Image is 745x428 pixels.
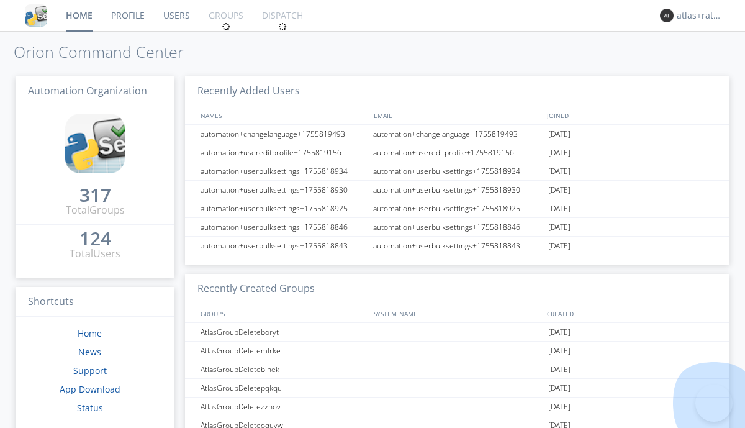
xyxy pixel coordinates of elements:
[197,199,369,217] div: automation+userbulksettings+1755818925
[185,360,729,379] a: AtlasGroupDeletebinek[DATE]
[197,218,369,236] div: automation+userbulksettings+1755818846
[197,398,369,416] div: AtlasGroupDeletezzhov
[370,218,545,236] div: automation+userbulksettings+1755818846
[548,342,571,360] span: [DATE]
[185,342,729,360] a: AtlasGroupDeletemlrke[DATE]
[370,181,545,199] div: automation+userbulksettings+1755818930
[185,398,729,416] a: AtlasGroupDeletezzhov[DATE]
[548,398,571,416] span: [DATE]
[197,304,368,322] div: GROUPS
[66,203,125,217] div: Total Groups
[370,125,545,143] div: automation+changelanguage+1755819493
[695,385,733,422] iframe: Toggle Customer Support
[370,199,545,217] div: automation+userbulksettings+1755818925
[185,143,729,162] a: automation+usereditprofile+1755819156automation+usereditprofile+1755819156[DATE]
[78,327,102,339] a: Home
[185,125,729,143] a: automation+changelanguage+1755819493automation+changelanguage+1755819493[DATE]
[548,143,571,162] span: [DATE]
[70,247,120,261] div: Total Users
[197,342,369,360] div: AtlasGroupDeletemlrke
[548,125,571,143] span: [DATE]
[185,218,729,237] a: automation+userbulksettings+1755818846automation+userbulksettings+1755818846[DATE]
[197,143,369,162] div: automation+usereditprofile+1755819156
[79,189,111,201] div: 317
[548,199,571,218] span: [DATE]
[222,22,230,31] img: spin.svg
[548,379,571,398] span: [DATE]
[185,379,729,398] a: AtlasGroupDeletepqkqu[DATE]
[548,237,571,255] span: [DATE]
[197,181,369,199] div: automation+userbulksettings+1755818930
[677,9,723,22] div: atlas+ratelimit
[370,162,545,180] div: automation+userbulksettings+1755818934
[77,402,103,414] a: Status
[660,9,674,22] img: 373638.png
[197,323,369,341] div: AtlasGroupDeleteboryt
[197,360,369,378] div: AtlasGroupDeletebinek
[370,143,545,162] div: automation+usereditprofile+1755819156
[79,189,111,203] a: 317
[371,106,544,124] div: EMAIL
[197,106,368,124] div: NAMES
[278,22,287,31] img: spin.svg
[548,218,571,237] span: [DATE]
[197,125,369,143] div: automation+changelanguage+1755819493
[544,106,718,124] div: JOINED
[548,181,571,199] span: [DATE]
[371,304,544,322] div: SYSTEM_NAME
[60,383,120,395] a: App Download
[185,181,729,199] a: automation+userbulksettings+1755818930automation+userbulksettings+1755818930[DATE]
[79,232,111,245] div: 124
[78,346,101,358] a: News
[16,287,174,317] h3: Shortcuts
[25,4,47,27] img: cddb5a64eb264b2086981ab96f4c1ba7
[197,237,369,255] div: automation+userbulksettings+1755818843
[185,274,729,304] h3: Recently Created Groups
[185,162,729,181] a: automation+userbulksettings+1755818934automation+userbulksettings+1755818934[DATE]
[548,162,571,181] span: [DATE]
[28,84,147,98] span: Automation Organization
[370,237,545,255] div: automation+userbulksettings+1755818843
[79,232,111,247] a: 124
[185,76,729,107] h3: Recently Added Users
[197,162,369,180] div: automation+userbulksettings+1755818934
[544,304,718,322] div: CREATED
[185,323,729,342] a: AtlasGroupDeleteboryt[DATE]
[65,114,125,173] img: cddb5a64eb264b2086981ab96f4c1ba7
[73,365,107,376] a: Support
[548,323,571,342] span: [DATE]
[185,237,729,255] a: automation+userbulksettings+1755818843automation+userbulksettings+1755818843[DATE]
[197,379,369,397] div: AtlasGroupDeletepqkqu
[185,199,729,218] a: automation+userbulksettings+1755818925automation+userbulksettings+1755818925[DATE]
[548,360,571,379] span: [DATE]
